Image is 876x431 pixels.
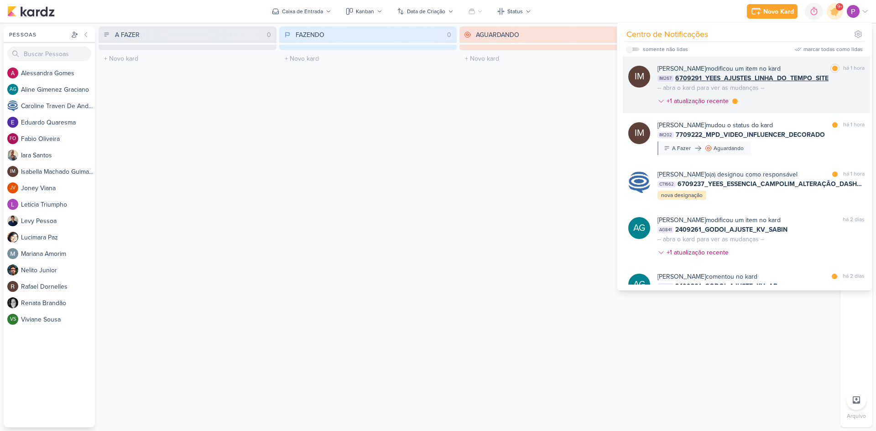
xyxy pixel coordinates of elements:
div: A Fazer [672,144,691,152]
div: marcar todas como lidas [803,45,863,53]
img: Rafael Dornelles [7,281,18,292]
div: nova designação [657,191,706,200]
p: IM [10,169,16,174]
div: Viviane Sousa [7,314,18,325]
div: +1 atualização recente [667,96,730,106]
span: IM202 [657,132,674,138]
span: 7709222_MPD_VIDEO_INFLUENCER_DECORADO [676,130,825,140]
div: A l i n e G i m e n e z G r a c i a n o [21,85,95,94]
input: + Novo kard [281,52,455,65]
div: F a b i o O l i v e i r a [21,134,95,144]
div: R e n a t a B r a n d ã o [21,298,95,308]
input: + Novo kard [100,52,275,65]
div: N e l i t o J u n i o r [21,265,95,275]
div: há 1 hora [843,64,865,73]
div: Fabio Oliveira [7,133,18,144]
span: 6709237_YEES_ESSENCIA_CAMPOLIM_ALTERAÇÃO_DASHBOARD [678,179,865,189]
div: -- abra o kard para ver as mudanças -- [657,234,764,244]
b: [PERSON_NAME] [657,65,706,73]
div: A l e s s a n d r a G o m e s [21,68,95,78]
p: AG [633,222,645,234]
img: Levy Pessoa [7,215,18,226]
div: L e t i c i a T r i u m p h o [21,200,95,209]
div: comentou no kard [657,272,757,281]
div: 0 [443,30,455,40]
div: há 1 hora [843,170,865,179]
img: Distribuição Time Estratégico [847,5,860,18]
div: há 2 dias [843,215,865,225]
b: [PERSON_NAME] [657,121,706,129]
div: Aguardando [714,144,744,152]
img: kardz.app [7,6,55,17]
div: modificou um item no kard [657,215,781,225]
div: Centro de Notificações [626,28,708,41]
p: AG [10,87,16,92]
p: VS [10,317,16,322]
div: há 1 hora [843,120,865,130]
img: Leticia Triumpho [7,199,18,210]
div: M a r i a n a A m o r i m [21,249,95,259]
img: Iara Santos [7,150,18,161]
div: L e v y P e s s o a [21,216,95,226]
div: I a r a S a n t o s [21,151,95,160]
div: C a r o l i n e T r a v e n D e A n d r a d e [21,101,95,111]
p: IM [635,127,644,140]
img: Lucimara Paz [7,232,18,243]
div: somente não lidas [643,45,688,53]
div: J o n e y V i a n a [21,183,95,193]
div: L u c i m a r a P a z [21,233,95,242]
b: [PERSON_NAME] [657,171,706,178]
div: R a f a e l D o r n e l l e s [21,282,95,291]
div: -- abra o kard para ver as mudanças -- [657,83,764,93]
img: Mariana Amorim [7,248,18,259]
div: Aline Gimenez Graciano [7,84,18,95]
div: Pessoas [7,31,69,39]
p: IM [635,70,644,83]
div: Novo Kard [763,7,794,16]
div: +1 atualização recente [667,248,730,257]
img: Renata Brandão [7,297,18,308]
p: Arquivo [847,412,866,420]
p: FO [10,136,16,141]
img: Eduardo Quaresma [7,117,18,128]
div: o(a) designou como responsável [657,170,798,179]
p: AG [633,278,645,291]
input: Buscar Pessoas [7,47,91,61]
div: mudou o status do kard [657,120,773,130]
b: [PERSON_NAME] [657,216,706,224]
div: Aline Gimenez Graciano [628,217,650,239]
span: AG841 [657,227,673,233]
div: V i v i a n e S o u s a [21,315,95,324]
div: I s a b e l l a M a c h a d o G u i m a r ã e s [21,167,95,177]
span: 9+ [837,3,842,10]
input: + Novo kard [461,52,636,65]
img: Alessandra Gomes [7,68,18,78]
div: Isabella Machado Guimarães [628,122,650,144]
div: E d u a r d o Q u a r e s m a [21,118,95,127]
div: Aline Gimenez Graciano [628,274,650,296]
span: IM267 [657,75,673,82]
b: [PERSON_NAME] [657,273,706,280]
div: Isabella Machado Guimarães [7,166,18,177]
div: 0 [263,30,275,40]
span: CT1662 [657,181,676,187]
div: Joney Viana [7,182,18,193]
button: Novo Kard [747,4,798,19]
div: há 2 dias [843,272,865,281]
span: 6709291_YEES_AJUSTES_LINHA_DO_TEMPO_SITE [675,73,829,83]
span: AG841 [657,283,673,290]
div: Isabella Machado Guimarães [628,66,650,88]
span: 2409261_GODOI_AJUSTE_KV_SABIN [675,225,787,234]
img: Nelito Junior [7,265,18,275]
img: Caroline Traven De Andrade [7,100,18,111]
span: 2409261_GODOI_AJUSTE_KV_AB [675,281,777,291]
div: modificou um item no kard [657,64,781,73]
img: Caroline Traven De Andrade [628,171,650,193]
p: JV [10,186,16,191]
